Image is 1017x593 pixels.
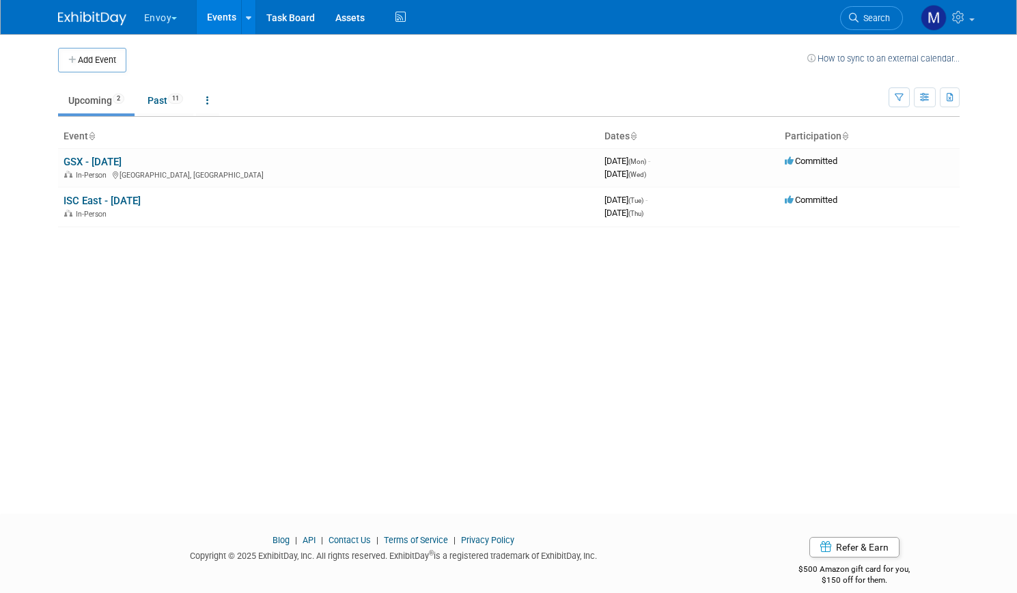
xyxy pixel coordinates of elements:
span: In-Person [76,210,111,219]
span: | [318,535,326,545]
th: Event [58,125,599,148]
span: (Tue) [628,197,643,204]
a: Privacy Policy [461,535,514,545]
span: | [450,535,459,545]
span: | [292,535,301,545]
span: Committed [785,156,837,166]
a: Contact Us [329,535,371,545]
span: In-Person [76,171,111,180]
img: Matt h [921,5,947,31]
div: Copyright © 2025 ExhibitDay, Inc. All rights reserved. ExhibitDay is a registered trademark of Ex... [58,547,729,562]
th: Dates [599,125,779,148]
a: Sort by Participation Type [841,130,848,141]
sup: ® [429,549,434,557]
a: Refer & Earn [809,537,900,557]
a: Past11 [137,87,193,113]
span: - [645,195,647,205]
span: (Wed) [628,171,646,178]
span: 2 [113,94,124,104]
div: $500 Amazon gift card for you, [749,555,960,586]
span: [DATE] [604,169,646,179]
span: Committed [785,195,837,205]
span: [DATE] [604,208,643,218]
img: In-Person Event [64,210,72,217]
a: Terms of Service [384,535,448,545]
span: 11 [168,94,183,104]
span: | [373,535,382,545]
div: $150 off for them. [749,575,960,586]
a: Sort by Event Name [88,130,95,141]
span: [DATE] [604,195,647,205]
a: Blog [273,535,290,545]
a: How to sync to an external calendar... [807,53,960,64]
button: Add Event [58,48,126,72]
span: (Mon) [628,158,646,165]
div: [GEOGRAPHIC_DATA], [GEOGRAPHIC_DATA] [64,169,594,180]
a: GSX - [DATE] [64,156,122,168]
a: Search [840,6,903,30]
span: Search [859,13,890,23]
img: ExhibitDay [58,12,126,25]
span: (Thu) [628,210,643,217]
th: Participation [779,125,960,148]
a: Upcoming2 [58,87,135,113]
a: Sort by Start Date [630,130,637,141]
a: API [303,535,316,545]
a: ISC East - [DATE] [64,195,141,207]
img: In-Person Event [64,171,72,178]
span: [DATE] [604,156,650,166]
span: - [648,156,650,166]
